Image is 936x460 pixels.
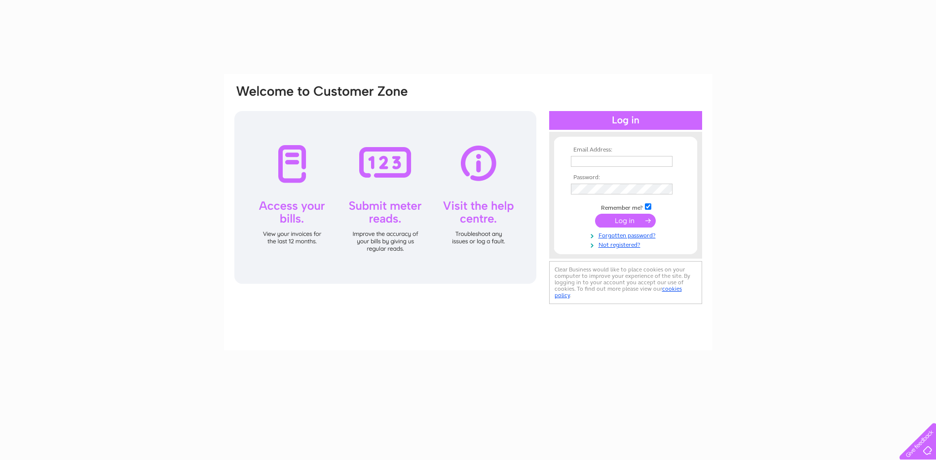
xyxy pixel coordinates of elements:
[555,285,682,299] a: cookies policy
[595,214,656,228] input: Submit
[549,261,702,304] div: Clear Business would like to place cookies on your computer to improve your experience of the sit...
[571,239,683,249] a: Not registered?
[571,230,683,239] a: Forgotten password?
[568,147,683,153] th: Email Address:
[568,174,683,181] th: Password:
[568,202,683,212] td: Remember me?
